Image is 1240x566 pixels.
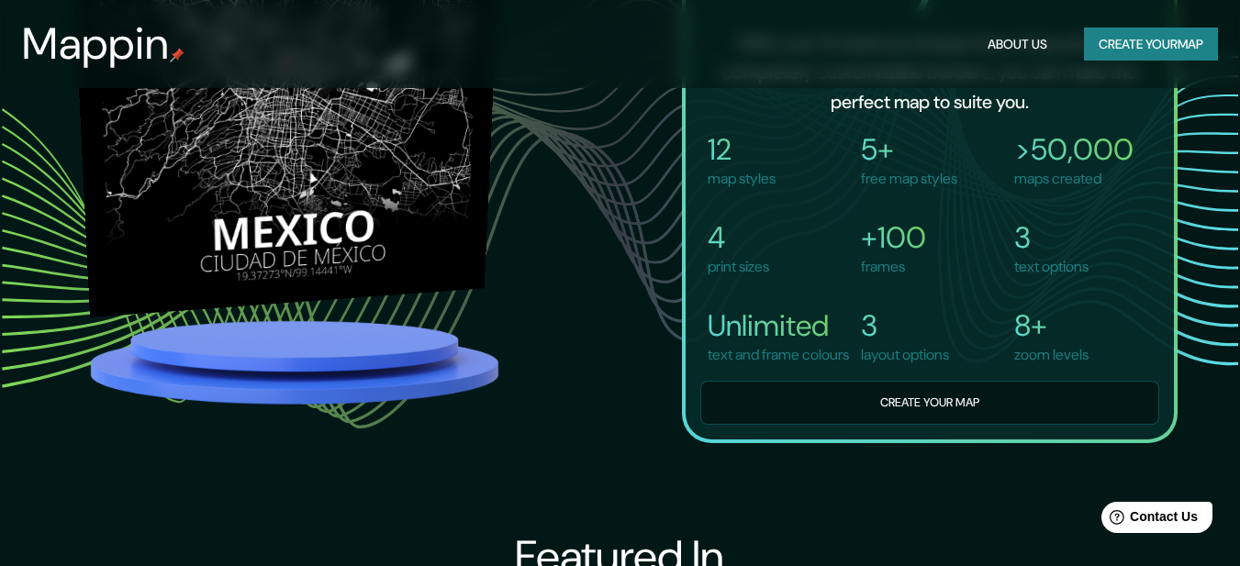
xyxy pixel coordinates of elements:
iframe: Help widget launcher [1077,494,1220,546]
p: layout options [861,344,949,366]
h4: +100 [861,219,926,256]
p: maps created [1014,168,1134,190]
p: text options [1014,256,1089,278]
p: text and frame colours [708,344,849,366]
button: Create your map [700,381,1159,426]
h4: 3 [861,307,949,344]
h4: 12 [708,131,776,168]
h4: 5+ [861,131,957,168]
h4: Unlimited [708,307,849,344]
h4: 3 [1014,219,1089,256]
p: frames [861,256,926,278]
img: mappin-pin [170,48,184,62]
button: Create yourmap [1084,28,1218,61]
button: About Us [980,28,1055,61]
h4: 8+ [1014,307,1089,344]
p: zoom levels [1014,344,1089,366]
img: platform.png [85,316,504,408]
h4: >50,000 [1014,131,1134,168]
p: print sizes [708,256,769,278]
p: free map styles [861,168,957,190]
h4: 4 [708,219,769,256]
h3: Mappin [22,18,170,70]
p: map styles [708,168,776,190]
